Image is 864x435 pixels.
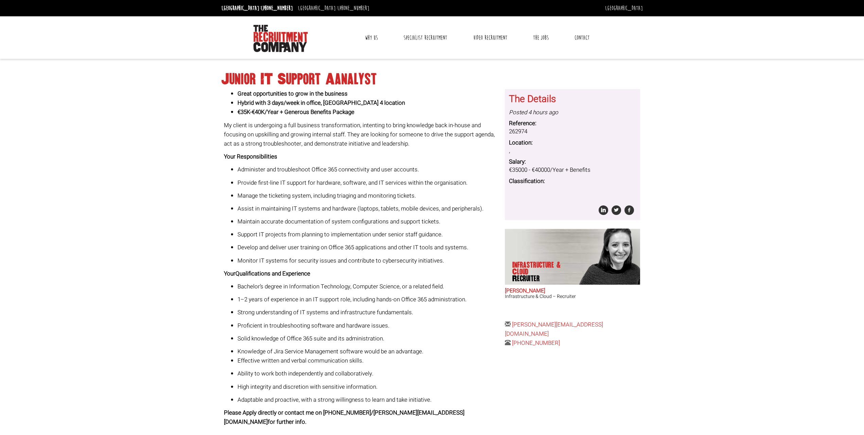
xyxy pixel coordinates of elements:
strong: Great opportunities to grow in the business [237,89,348,98]
p: Infrastructure & Cloud [512,262,565,282]
p: Proficient in troubleshooting software and hardware issues. [237,321,500,330]
dt: Reference: [509,119,636,128]
i: Posted 4 hours ago [509,108,558,117]
p: Effective written and verbal communication skills. [237,356,500,365]
p: 1–2 years of experience in an IT support role, including hands-on Office 365 administration. [237,295,500,304]
h3: The Details [509,94,636,105]
img: Sara O'Toole does Infrastructure & Cloud Recruiter [575,229,640,285]
a: [PHONE_NUMBER] [512,339,560,347]
h3: Infrastructure & Cloud – Recruiter [505,294,640,299]
li: [GEOGRAPHIC_DATA]: [220,3,295,14]
a: Video Recruitment [468,29,512,46]
strong: Hybrid with 3 days/week in office, [GEOGRAPHIC_DATA] 4 location [237,99,405,107]
span: Recruiter [512,275,565,282]
p: High integrity and discretion with sensitive information. [237,382,500,391]
p: Administer and troubleshoot Office 365 connectivity and user accounts. [237,165,500,174]
strong: €35K-€40K/Year + Generous Benefits Package [237,108,354,116]
p: Solid knowledge of Office 365 suite and its administration. [237,334,500,343]
strong: Your [224,269,235,278]
a: [GEOGRAPHIC_DATA] [605,4,643,12]
p: Assist in maintaining IT systems and hardware (laptops, tablets, mobile devices, and peripherals). [237,204,500,213]
li: [GEOGRAPHIC_DATA]: [296,3,371,14]
dt: Location: [509,139,636,147]
p: Monitor IT systems for security issues and contribute to cybersecurity initiatives. [237,256,500,265]
p: Ability to work both independently and collaboratively. [237,369,500,378]
strong: Your Responsibilities [224,152,277,161]
p: Strong understanding of IT systems and infrastructure fundamentals. [237,308,500,317]
dt: Classification: [509,177,636,185]
dt: Salary: [509,158,636,166]
img: The Recruitment Company [253,25,308,52]
p: My client is undergoing a full business transformation, intenting to bring knowledge back in-hous... [224,121,500,149]
a: The Jobs [528,29,554,46]
strong: Qualifications and Experience [235,269,310,278]
dd: €35000 - €40000/Year + Benefits [509,166,636,174]
p: Bachelor’s degree in Information Technology, Computer Science, or a related field. [237,282,500,291]
dd: , [509,147,636,155]
p: Provide first-line IT support for hardware, software, and IT services within the organisation. [237,178,500,187]
a: Why Us [360,29,383,46]
h2: [PERSON_NAME] [505,288,640,294]
strong: Please Apply directly or contact me on [PHONE_NUMBER]/ [PERSON_NAME][EMAIL_ADDRESS][DOMAIN_NAME] ... [224,408,464,426]
a: Specialist Recruitment [399,29,452,46]
p: Adaptable and proactive, with a strong willingness to learn and take initiative. [237,395,500,404]
li: Knowledge of Jira Service Management software would be an advantage. [237,347,500,356]
a: Contact [569,29,595,46]
h1: Junior IT Support Aanalyst [222,73,643,85]
a: [PERSON_NAME][EMAIL_ADDRESS][DOMAIN_NAME] [505,320,603,338]
p: Manage the ticketing system, including triaging and monitoring tickets. [237,191,500,200]
p: Support IT projects from planning to implementation under senior staff guidance. [237,230,500,239]
p: Maintain accurate documentation of system configurations and support tickets. [237,217,500,226]
dd: 262974 [509,128,636,136]
a: [PHONE_NUMBER] [337,4,369,12]
a: [PHONE_NUMBER] [261,4,293,12]
p: Develop and deliver user training on Office 365 applications and other IT tools and systems. [237,243,500,252]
